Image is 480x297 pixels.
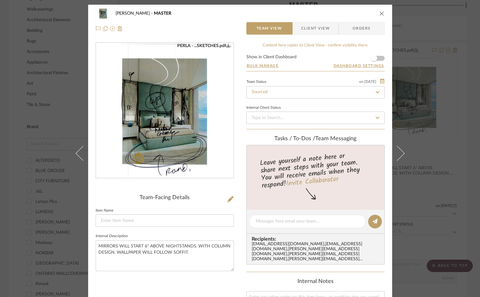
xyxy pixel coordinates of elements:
[245,149,385,191] div: Leave yourself a note here or share next steps with your team. You will receive emails when they ...
[359,80,364,84] span: on
[364,79,377,84] span: [DATE]
[96,209,113,212] label: Item Name
[96,43,234,178] div: 0
[117,26,122,31] img: Remove from project
[246,80,266,84] div: Team Status
[246,112,385,124] input: Type to Search…
[246,63,279,69] button: Bulk Manage
[379,11,385,16] button: close
[246,278,385,285] div: Internal Notes
[257,22,282,35] span: Team View
[246,136,385,142] div: team Messaging
[246,106,281,109] div: Internal Client Status
[252,242,382,262] div: [EMAIL_ADDRESS][DOMAIN_NAME] , [EMAIL_ADDRESS][DOMAIN_NAME] , [PERSON_NAME][EMAIL_ADDRESS][DOMAIN...
[96,194,234,201] div: Team-Facing Details
[96,7,111,20] img: e2ea08d1-2f17-4921-9a4d-3135ce6e664d_48x40.jpg
[333,63,385,69] button: Dashboard Settings
[346,22,378,35] span: Orders
[301,22,330,35] span: Client View
[96,235,128,238] label: Internal Description
[246,86,385,98] input: Type to Search…
[274,136,315,141] span: Tasks / To-Dos /
[154,11,171,16] span: MASTER
[96,214,234,227] input: Enter Item Name
[285,174,339,189] a: Invite Collaborator
[121,43,208,178] img: e2ea08d1-2f17-4921-9a4d-3135ce6e664d_436x436.jpg
[246,42,385,49] div: Content here copies to Client View - confirm visibility there.
[252,236,382,242] span: Recipients:
[116,11,154,16] span: [PERSON_NAME]
[177,43,230,49] div: PERLA - ...SKETCHES.pdf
